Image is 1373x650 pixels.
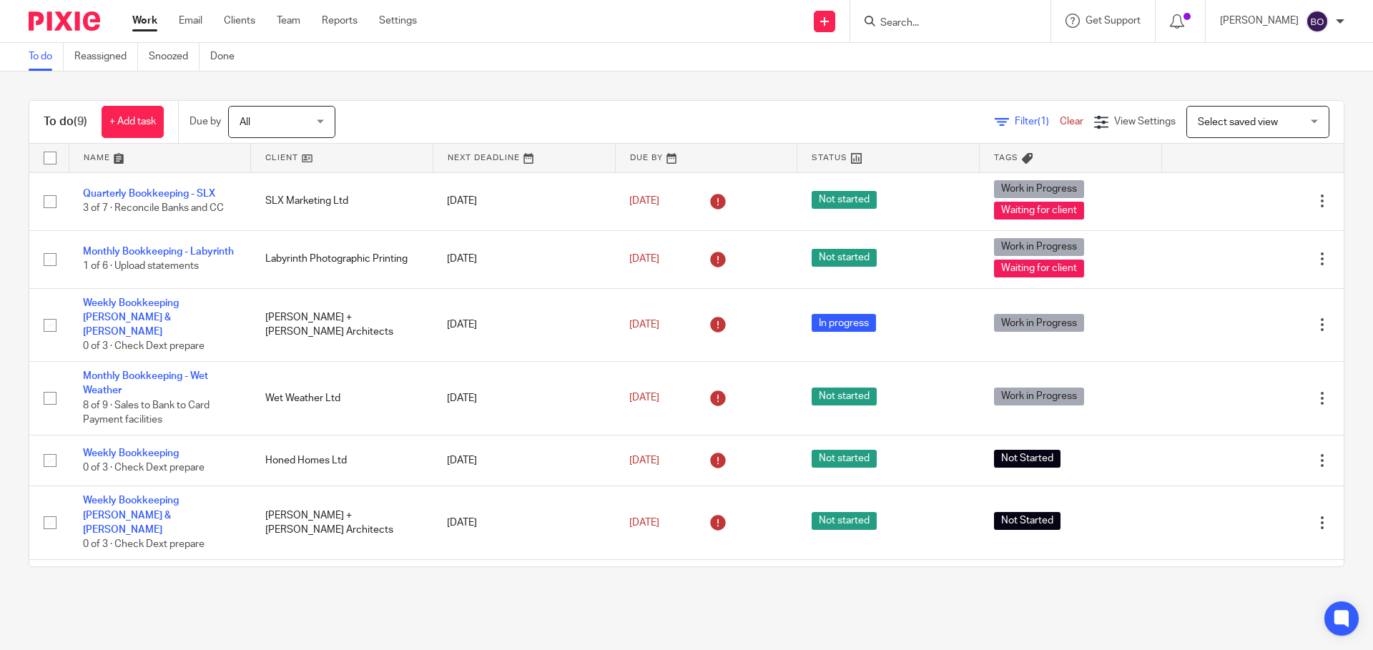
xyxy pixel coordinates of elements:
[251,172,433,230] td: SLX Marketing Ltd
[83,189,215,199] a: Quarterly Bookkeeping - SLX
[1306,10,1329,33] img: svg%3E
[379,14,417,28] a: Settings
[74,43,138,71] a: Reassigned
[322,14,358,28] a: Reports
[994,154,1018,162] span: Tags
[433,486,615,560] td: [DATE]
[251,435,433,486] td: Honed Homes Ltd
[433,362,615,435] td: [DATE]
[994,260,1084,277] span: Waiting for client
[812,450,877,468] span: Not started
[433,559,615,610] td: [DATE]
[994,512,1060,530] span: Not Started
[83,539,205,549] span: 0 of 3 · Check Dext prepare
[994,202,1084,220] span: Waiting for client
[629,518,659,528] span: [DATE]
[29,43,64,71] a: To do
[1198,117,1278,127] span: Select saved view
[1060,117,1083,127] a: Clear
[629,320,659,330] span: [DATE]
[629,254,659,264] span: [DATE]
[433,288,615,362] td: [DATE]
[994,314,1084,332] span: Work in Progress
[83,204,224,214] span: 3 of 7 · Reconcile Banks and CC
[74,116,87,127] span: (9)
[433,230,615,288] td: [DATE]
[879,17,1008,30] input: Search
[629,393,659,403] span: [DATE]
[240,117,250,127] span: All
[29,11,100,31] img: Pixie
[83,463,205,473] span: 0 of 3 · Check Dext prepare
[1220,14,1299,28] p: [PERSON_NAME]
[812,249,877,267] span: Not started
[132,14,157,28] a: Work
[629,456,659,466] span: [DATE]
[102,106,164,138] a: + Add task
[629,196,659,206] span: [DATE]
[277,14,300,28] a: Team
[224,14,255,28] a: Clients
[83,247,234,257] a: Monthly Bookkeeping - Labyrinth
[1114,117,1176,127] span: View Settings
[812,314,876,332] span: In progress
[994,238,1084,256] span: Work in Progress
[83,298,179,338] a: Weekly Bookkeeping [PERSON_NAME] & [PERSON_NAME]
[83,262,199,272] span: 1 of 6 · Upload statements
[149,43,200,71] a: Snoozed
[812,512,877,530] span: Not started
[83,448,179,458] a: Weekly Bookkeeping
[83,400,210,425] span: 8 of 9 · Sales to Bank to Card Payment facilities
[251,559,433,610] td: Honed Homes Ltd
[433,435,615,486] td: [DATE]
[210,43,245,71] a: Done
[83,371,208,395] a: Monthly Bookkeeping - Wet Weather
[1015,117,1060,127] span: Filter
[251,230,433,288] td: Labyrinth Photographic Printing
[251,486,433,560] td: [PERSON_NAME] + [PERSON_NAME] Architects
[251,362,433,435] td: Wet Weather Ltd
[251,288,433,362] td: [PERSON_NAME] + [PERSON_NAME] Architects
[433,172,615,230] td: [DATE]
[1086,16,1141,26] span: Get Support
[44,114,87,129] h1: To do
[994,388,1084,405] span: Work in Progress
[812,191,877,209] span: Not started
[83,496,179,535] a: Weekly Bookkeeping [PERSON_NAME] & [PERSON_NAME]
[179,14,202,28] a: Email
[83,342,205,352] span: 0 of 3 · Check Dext prepare
[994,450,1060,468] span: Not Started
[812,388,877,405] span: Not started
[1038,117,1049,127] span: (1)
[190,114,221,129] p: Due by
[994,180,1084,198] span: Work in Progress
